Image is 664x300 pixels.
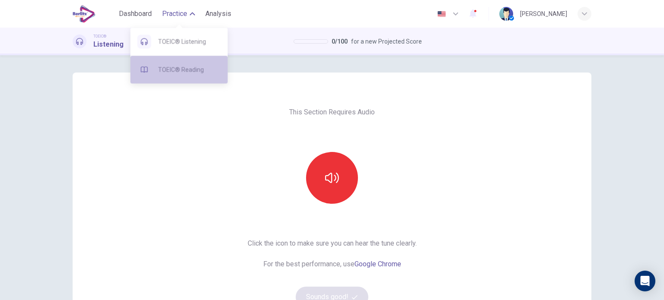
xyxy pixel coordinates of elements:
[131,56,228,83] div: TOEIC® Reading
[119,9,152,19] span: Dashboard
[332,36,348,47] span: 0 / 100
[351,36,422,47] span: for a new Projected Score
[635,271,655,291] div: Open Intercom Messenger
[205,9,231,19] span: Analysis
[162,9,187,19] span: Practice
[158,36,221,47] span: TOEIC® Listening
[131,28,228,55] div: TOEIC® Listening
[520,9,567,19] div: [PERSON_NAME]
[159,6,198,22] button: Practice
[499,7,513,21] img: Profile picture
[248,259,417,269] span: For the best performance, use
[248,238,417,249] span: Click the icon to make sure you can hear the tune clearly.
[73,5,115,22] a: EduSynch logo
[93,33,106,39] span: TOEIC®
[115,6,155,22] button: Dashboard
[93,39,124,50] h1: Listening
[158,64,221,75] span: TOEIC® Reading
[436,11,447,17] img: en
[73,5,96,22] img: EduSynch logo
[289,107,375,117] span: This Section Requires Audio
[202,6,235,22] button: Analysis
[354,260,401,268] a: Google Chrome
